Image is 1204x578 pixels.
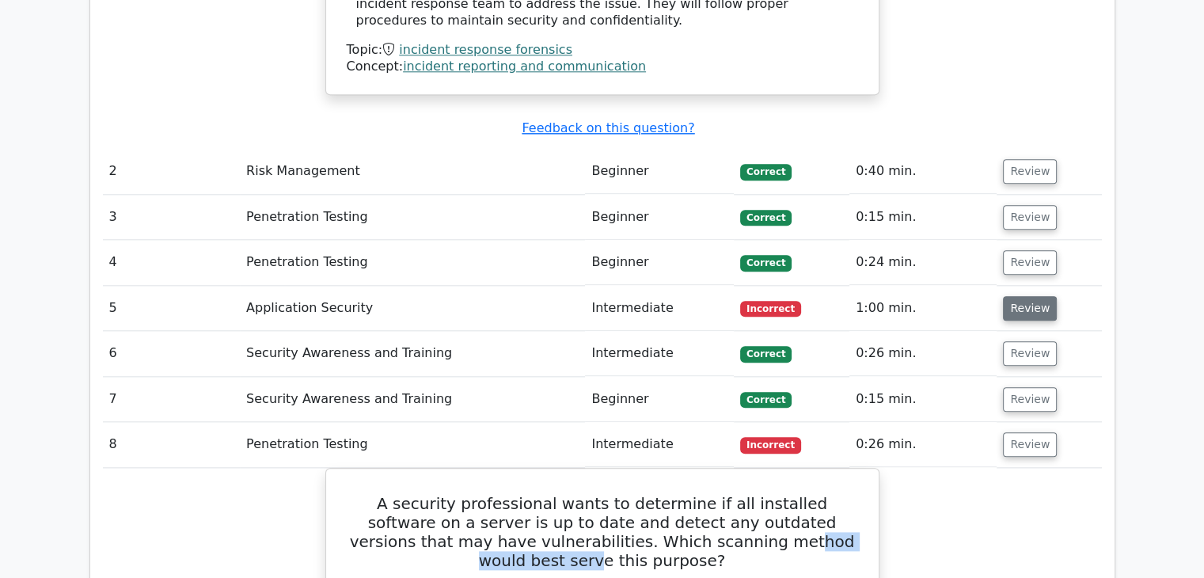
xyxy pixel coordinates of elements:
[849,286,997,331] td: 1:00 min.
[240,422,585,467] td: Penetration Testing
[103,377,241,422] td: 7
[585,331,734,376] td: Intermediate
[1003,159,1057,184] button: Review
[240,149,585,194] td: Risk Management
[403,59,646,74] a: incident reporting and communication
[585,149,734,194] td: Beginner
[240,195,585,240] td: Penetration Testing
[849,377,997,422] td: 0:15 min.
[1003,432,1057,457] button: Review
[740,392,792,408] span: Correct
[849,422,997,467] td: 0:26 min.
[849,240,997,285] td: 0:24 min.
[240,286,585,331] td: Application Security
[740,210,792,226] span: Correct
[1003,341,1057,366] button: Review
[347,59,858,75] div: Concept:
[849,149,997,194] td: 0:40 min.
[103,240,241,285] td: 4
[1003,205,1057,230] button: Review
[103,331,241,376] td: 6
[585,286,734,331] td: Intermediate
[399,42,572,57] a: incident response forensics
[1003,250,1057,275] button: Review
[585,377,734,422] td: Beginner
[585,240,734,285] td: Beginner
[103,286,241,331] td: 5
[103,422,241,467] td: 8
[740,346,792,362] span: Correct
[849,195,997,240] td: 0:15 min.
[740,164,792,180] span: Correct
[740,437,801,453] span: Incorrect
[740,301,801,317] span: Incorrect
[585,195,734,240] td: Beginner
[103,195,241,240] td: 3
[1003,387,1057,412] button: Review
[522,120,694,135] a: Feedback on this question?
[740,255,792,271] span: Correct
[1003,296,1057,321] button: Review
[347,42,858,59] div: Topic:
[240,377,585,422] td: Security Awareness and Training
[240,331,585,376] td: Security Awareness and Training
[240,240,585,285] td: Penetration Testing
[849,331,997,376] td: 0:26 min.
[585,422,734,467] td: Intermediate
[345,494,860,570] h5: A security professional wants to determine if all installed software on a server is up to date an...
[103,149,241,194] td: 2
